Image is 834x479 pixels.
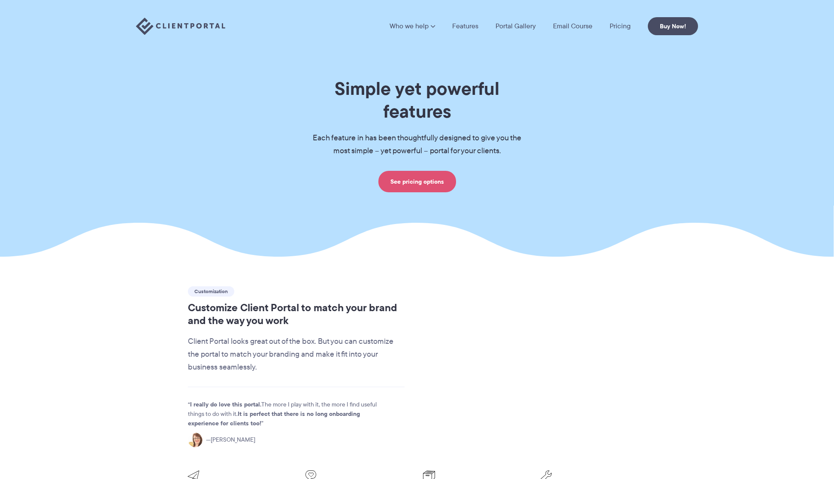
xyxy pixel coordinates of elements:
span: [PERSON_NAME] [206,435,255,445]
strong: It is perfect that there is no long onboarding experience for clients too! [188,409,360,428]
h2: Customize Client Portal to match your brand and the way you work [188,301,405,327]
p: Each feature in has been thoughtfully designed to give you the most simple – yet powerful – porta... [299,132,535,158]
p: Client Portal looks great out of the box. But you can customize the portal to match your branding... [188,335,405,374]
h1: Simple yet powerful features [299,77,535,123]
a: Buy Now! [648,17,698,35]
a: Email Course [553,23,592,30]
a: Features [452,23,478,30]
a: Portal Gallery [496,23,536,30]
p: The more I play with it, the more I find useful things to do with it. [188,400,390,428]
a: Who we help [390,23,435,30]
a: See pricing options [378,171,456,192]
strong: I really do love this portal. [190,400,261,409]
span: Customization [188,286,234,297]
a: Pricing [610,23,631,30]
